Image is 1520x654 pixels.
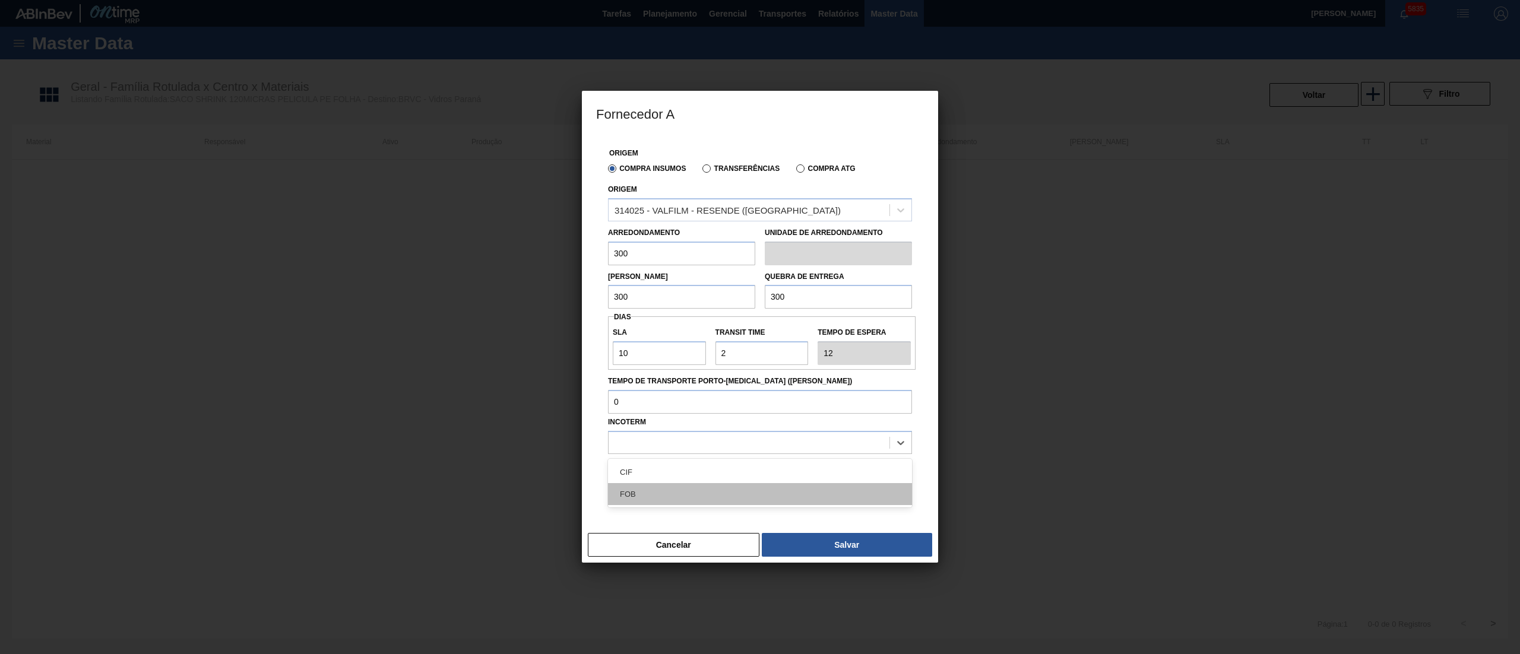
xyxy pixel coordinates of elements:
label: Compra Insumos [608,164,686,173]
label: Tempo de Transporte Porto-[MEDICAL_DATA] ([PERSON_NAME]) [608,373,912,390]
label: Incoterm [608,418,646,426]
label: Origem [608,185,637,193]
div: 314025 - VALFILM - RESENDE ([GEOGRAPHIC_DATA]) [615,205,841,215]
label: Transferências [702,164,780,173]
label: Transit Time [715,324,809,341]
label: Arredondamento [608,228,680,237]
label: Unidade de arredondamento [765,224,912,242]
button: Salvar [762,533,932,557]
label: Tempo de espera [818,324,911,341]
label: SLA [613,324,706,341]
span: Dias [614,313,631,321]
h3: Fornecedor A [582,91,938,136]
label: [PERSON_NAME] [608,272,668,281]
div: CIF [608,461,912,483]
div: FOB [608,483,912,505]
label: Quebra de entrega [765,272,844,281]
button: Cancelar [588,533,759,557]
label: Compra ATG [796,164,855,173]
label: Origem [609,149,638,157]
